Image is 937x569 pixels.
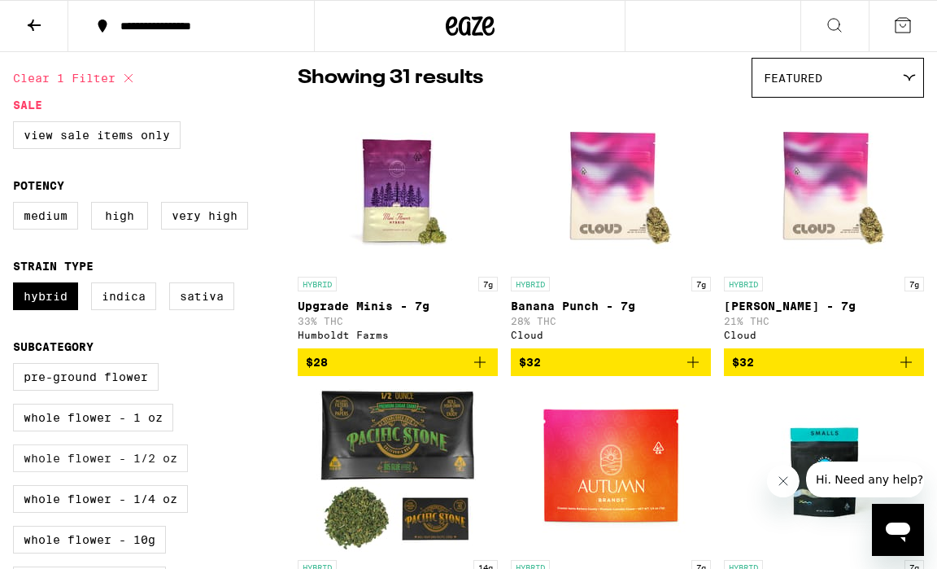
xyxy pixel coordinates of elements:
img: Autumn Brands - Space Station - 7g [530,389,692,552]
p: Upgrade Minis - 7g [298,300,498,313]
img: Humboldt Farms - Upgrade Minis - 7g [316,106,479,269]
button: Clear 1 filter [13,58,138,98]
label: Sativa [169,282,234,310]
label: Whole Flower - 1/2 oz [13,444,188,472]
label: High [91,202,148,230]
p: Banana Punch - 7g [511,300,711,313]
label: Medium [13,202,78,230]
button: Add to bag [298,348,498,376]
legend: Strain Type [13,260,94,273]
p: HYBRID [724,277,763,291]
span: $28 [306,356,328,369]
img: Glass House - Peanut Butter Breath Smalls - 7g [743,389,905,552]
iframe: Message from company [806,462,924,497]
label: Whole Flower - 1/4 oz [13,485,188,513]
iframe: Button to launch messaging window [872,504,924,556]
label: Indica [91,282,156,310]
img: Cloud - Runtz - 7g [743,106,905,269]
label: Whole Flower - 10g [13,526,166,554]
label: Very High [161,202,248,230]
p: 21% THC [724,316,924,326]
legend: Subcategory [13,340,94,353]
span: Featured [764,72,822,85]
button: Add to bag [724,348,924,376]
p: 28% THC [511,316,711,326]
legend: Sale [13,98,42,112]
img: Cloud - Banana Punch - 7g [530,106,692,269]
p: [PERSON_NAME] - 7g [724,300,924,313]
a: Open page for Banana Punch - 7g from Cloud [511,106,711,348]
label: Pre-ground Flower [13,363,159,391]
a: Open page for Upgrade Minis - 7g from Humboldt Farms [298,106,498,348]
img: Pacific Stone - 805 Glue Pre-Ground - 14g [316,389,479,552]
label: View Sale Items Only [13,121,181,149]
span: $32 [732,356,754,369]
span: $32 [519,356,541,369]
p: 7g [478,277,498,291]
p: Showing 31 results [298,64,483,92]
div: Humboldt Farms [298,330,498,340]
label: Whole Flower - 1 oz [13,404,173,431]
label: Hybrid [13,282,78,310]
iframe: Close message [767,465,800,497]
button: Add to bag [511,348,711,376]
div: Cloud [724,330,924,340]
p: 7g [691,277,711,291]
legend: Potency [13,179,64,192]
p: HYBRID [298,277,337,291]
div: Cloud [511,330,711,340]
p: 33% THC [298,316,498,326]
p: HYBRID [511,277,550,291]
p: 7g [904,277,924,291]
a: Open page for Runtz - 7g from Cloud [724,106,924,348]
